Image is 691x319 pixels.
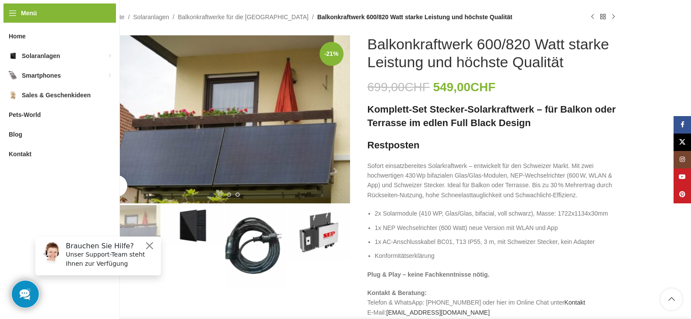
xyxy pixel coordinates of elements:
[368,35,619,71] h1: Balkonkraftwerk 600/820 Watt starke Leistung und höchste Qualität
[225,205,288,287] div: 3 / 4
[368,289,427,296] strong: Kontakt & Beratung:
[470,80,496,94] span: CHF
[288,205,351,260] div: 4 / 4
[375,237,619,247] li: 1x AC-Anschlusskabel BC01, T13 IP55, 3 m, mit Schweizer Stecker, kein Adapter
[375,251,619,261] li: Konformitätserklärung
[98,205,161,246] div: 1 / 4
[9,51,17,60] img: Solaranlagen
[133,12,170,22] a: Solaranlagen
[37,12,127,21] h6: Brauchen Sie Hilfe?
[227,192,231,197] li: Go to slide 3
[375,223,619,233] li: 1x NEP Wechselrichter (600 Watt) neue Version mit WLAN und App
[587,12,598,22] a: Vorheriges Produkt
[9,127,22,142] span: Blog
[368,161,619,200] p: Sofort einsatzbereites Solarkraftwerk – entwickelt für den Schweizer Markt. Mit zwei hochwertigen...
[674,168,691,186] a: YouTube Social Link
[368,140,420,151] strong: Restposten
[99,205,160,246] img: Balkonkraftwerke für die Schweiz2_XL
[405,80,430,94] span: CHF
[674,186,691,203] a: Pinterest Social Link
[386,309,490,316] a: [EMAIL_ADDRESS][DOMAIN_NAME]
[368,80,430,94] bdi: 699,00
[9,71,17,80] img: Smartphones
[9,146,31,162] span: Kontakt
[375,209,619,218] li: 2x Solarmodule (410 WP, Glas/Glas, bifacial, voll schwarz), Masse: 1722x1134x30mm
[9,107,41,123] span: Pets-World
[368,288,619,317] p: Telefon & WhatsApp: [PHONE_NUMBER] oder hier im Online Chat unter E-Mail:
[99,12,125,22] a: Startseite
[116,11,126,21] button: Close
[433,80,495,94] bdi: 549,00
[674,116,691,134] a: Facebook Social Link
[37,21,127,39] p: Unser Support-Team steht Ihnen zur Verfügung
[235,192,240,197] li: Go to slide 4
[22,87,91,103] span: Sales & Geschenkideen
[22,48,60,64] span: Solaranlagen
[22,68,61,83] span: Smartphones
[289,205,350,260] img: Nep600 Wechselrichter
[99,12,513,22] nav: Breadcrumb
[99,35,350,203] img: Balkonkraftwerke für die Schweiz2_XL
[218,192,222,197] li: Go to slide 2
[317,12,513,22] span: Balkonkraftwerk 600/820 Watt starke Leistung und höchste Qualität
[674,151,691,168] a: Instagram Social Link
[368,271,490,278] strong: Plug & Play – keine Fachkenntnisse nötig.
[608,12,619,22] a: Nächstes Produkt
[12,12,34,34] img: Customer service
[9,91,17,99] img: Sales & Geschenkideen
[98,35,351,203] div: 1 / 4
[368,104,616,128] strong: Komplett-Set Stecker-Solarkraftwerk – für Balkon oder Terrasse im edlen Full Black Design
[320,42,344,66] span: -21%
[162,205,224,246] img: Balkonkraftwerke mit edlem Schwarz Schwarz Design
[674,134,691,151] a: X Social Link
[178,12,309,22] a: Balkonkraftwerke für die [GEOGRAPHIC_DATA]
[21,8,37,18] span: Menü
[9,28,26,44] span: Home
[565,299,585,306] a: Kontakt
[660,288,682,310] a: Scroll to top button
[161,205,225,246] div: 2 / 4
[225,205,287,287] img: Balkonkraftwerk 600/820 Watt starke Leistung und höchste Qualität – Bild 3
[209,192,214,197] li: Go to slide 1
